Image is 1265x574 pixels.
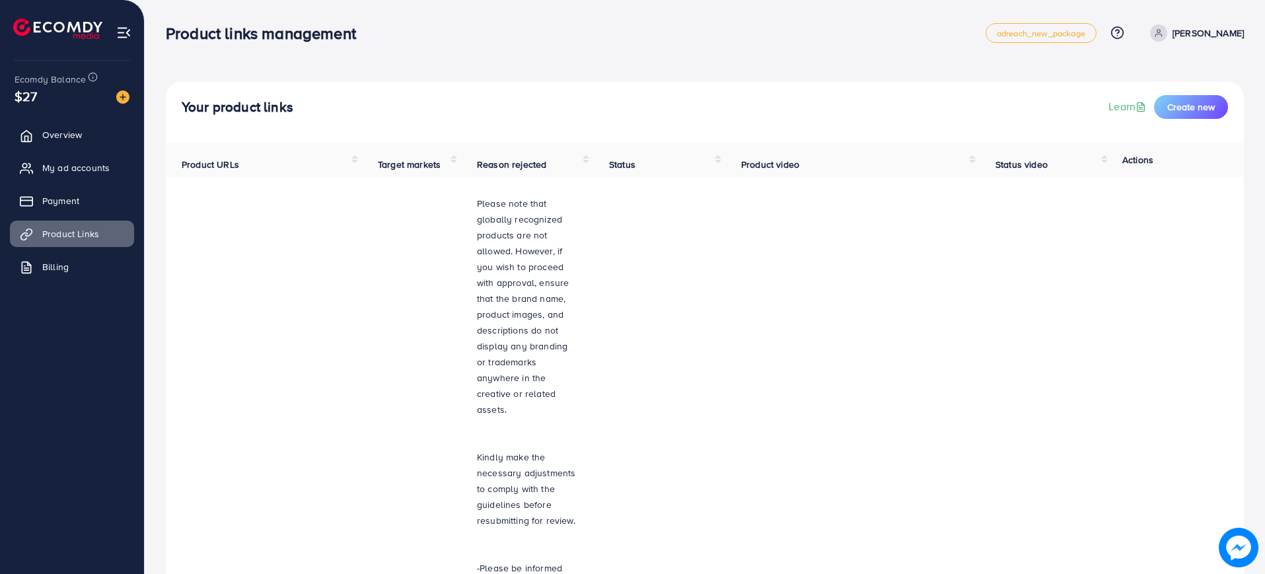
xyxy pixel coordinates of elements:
[10,221,134,247] a: Product Links
[477,196,577,417] p: Please note that globally recognized products are not allowed. However, if you wish to proceed wi...
[1173,25,1244,41] p: [PERSON_NAME]
[182,158,239,171] span: Product URLs
[378,158,441,171] span: Target markets
[166,24,367,43] h3: Product links management
[42,260,69,273] span: Billing
[1223,532,1254,563] img: image
[477,449,577,528] p: Kindly make the necessary adjustments to comply with the guidelines before resubmitting for review.
[477,158,546,171] span: Reason rejected
[986,23,1097,43] a: adreach_new_package
[42,161,110,174] span: My ad accounts
[10,254,134,280] a: Billing
[1154,95,1228,119] button: Create new
[609,158,635,171] span: Status
[1145,24,1244,42] a: [PERSON_NAME]
[1167,100,1215,114] span: Create new
[1122,153,1153,166] span: Actions
[42,128,82,141] span: Overview
[42,227,99,240] span: Product Links
[13,18,102,39] img: logo
[15,73,86,86] span: Ecomdy Balance
[116,90,129,104] img: image
[182,99,293,116] h4: Your product links
[995,158,1048,171] span: Status video
[1108,99,1149,114] a: Learn
[116,25,131,40] img: menu
[997,29,1085,38] span: adreach_new_package
[10,188,134,214] a: Payment
[10,155,134,181] a: My ad accounts
[10,122,134,148] a: Overview
[42,194,79,207] span: Payment
[741,158,799,171] span: Product video
[15,87,37,106] span: $27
